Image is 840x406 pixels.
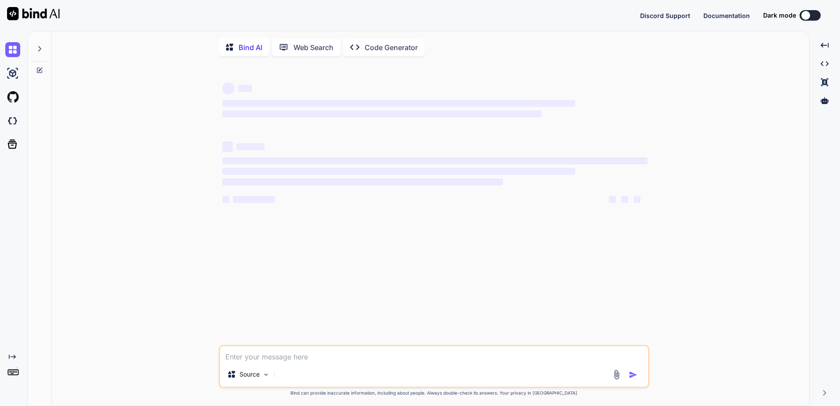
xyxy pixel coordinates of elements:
[621,196,628,203] span: ‌
[612,370,622,380] img: attachment
[634,196,641,203] span: ‌
[222,157,648,164] span: ‌
[365,42,418,53] p: Code Generator
[236,143,264,150] span: ‌
[5,90,20,105] img: githubLight
[5,113,20,128] img: darkCloudIdeIcon
[703,11,750,20] button: Documentation
[640,11,690,20] button: Discord Support
[609,196,616,203] span: ‌
[703,12,750,19] span: Documentation
[239,42,262,53] p: Bind AI
[233,196,275,203] span: ‌
[238,85,252,92] span: ‌
[222,141,233,152] span: ‌
[222,82,235,94] span: ‌
[222,196,229,203] span: ‌
[222,178,503,185] span: ‌
[262,371,270,378] img: Pick Models
[219,390,649,396] p: Bind can provide inaccurate information, including about people. Always double-check its answers....
[7,7,60,20] img: Bind AI
[629,370,637,379] img: icon
[239,370,260,379] p: Source
[293,42,333,53] p: Web Search
[222,100,575,107] span: ‌
[5,66,20,81] img: ai-studio
[5,42,20,57] img: chat
[222,110,541,117] span: ‌
[763,11,796,20] span: Dark mode
[222,168,575,175] span: ‌
[640,12,690,19] span: Discord Support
